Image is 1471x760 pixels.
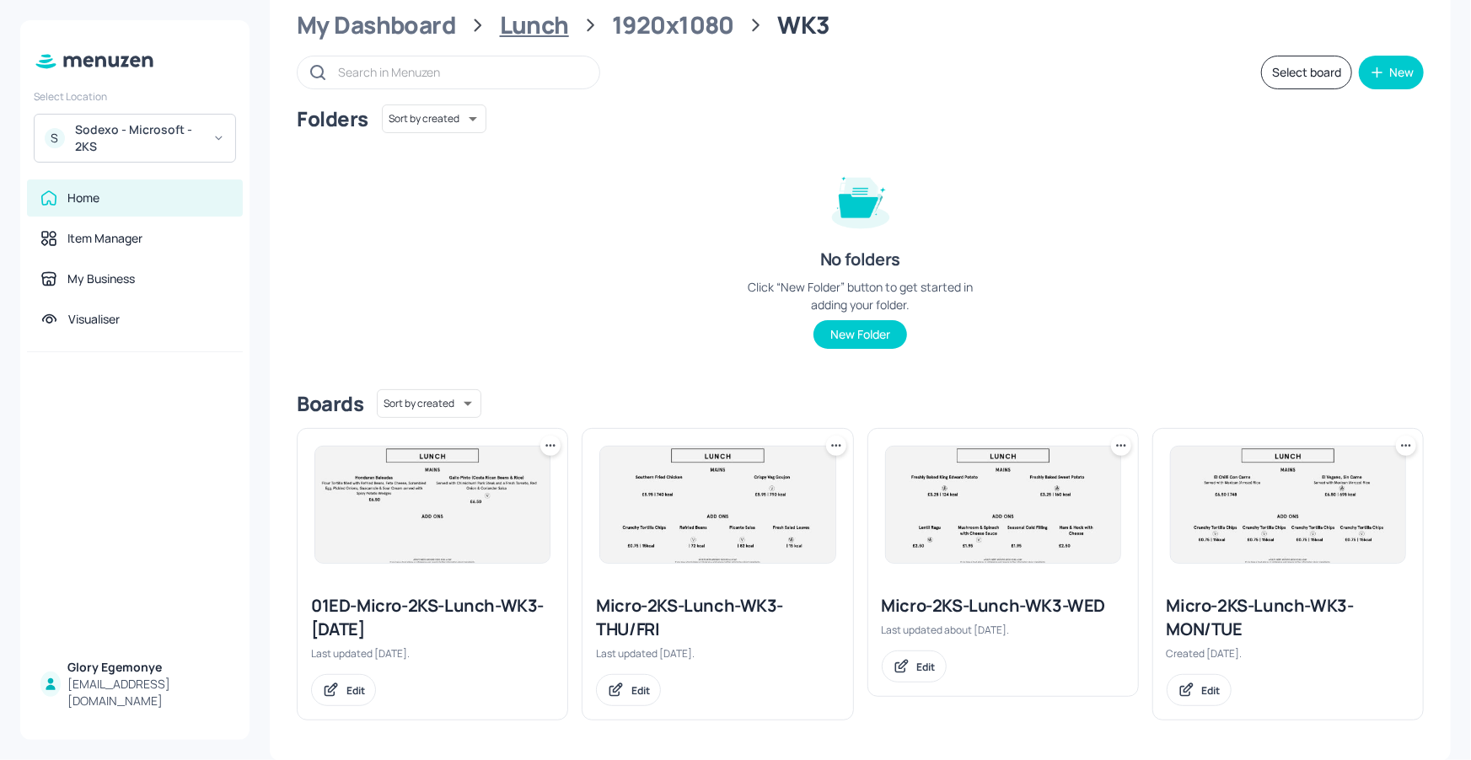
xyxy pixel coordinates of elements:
button: New Folder [813,320,907,349]
div: Visualiser [68,311,120,328]
div: Click “New Folder” button to get started in adding your folder. [734,278,987,313]
div: WK3 [777,10,829,40]
button: New [1359,56,1424,89]
img: 2025-05-29-1748529972505032wooci3imt.jpeg [600,447,835,563]
img: 2025-07-30-1753872520493mgly2oksf8t.jpeg [886,447,1120,563]
div: Boards [297,390,363,417]
div: No folders [820,248,900,271]
img: 2025-09-22-1758550145198k9dl06jwo2l.jpeg [315,447,550,563]
div: Sort by created [377,387,481,420]
img: 2025-05-20-1747750074112o38hm3tw68.jpeg [1171,447,1405,563]
div: Last updated about [DATE]. [882,623,1125,637]
img: folder-empty [819,157,903,241]
div: Micro-2KS-Lunch-WK3-MON/TUE [1167,594,1409,641]
div: Last updated [DATE]. [311,646,554,661]
div: Edit [1202,683,1221,698]
div: My Dashboard [297,10,456,40]
div: Edit [917,660,936,674]
div: Item Manager [67,230,142,247]
div: Micro-2KS-Lunch-WK3-THU/FRI [596,594,839,641]
div: My Business [67,270,135,287]
div: Last updated [DATE]. [596,646,839,661]
input: Search in Menuzen [338,60,582,84]
div: Home [67,190,99,206]
div: Edit [346,683,365,698]
div: Sodexo - Microsoft - 2KS [75,121,202,155]
div: S [45,128,65,148]
div: 1920x1080 [612,10,734,40]
div: Lunch [500,10,569,40]
div: [EMAIL_ADDRESS][DOMAIN_NAME] [67,676,229,709]
div: Created [DATE]. [1167,646,1409,661]
button: Select board [1261,56,1352,89]
div: Select Location [34,89,236,104]
div: 01ED-Micro-2KS-Lunch-WK3-[DATE] [311,594,554,641]
div: Glory Egemonye [67,659,229,676]
div: Sort by created [382,102,486,136]
div: New [1389,67,1414,78]
div: Folders [297,105,368,132]
div: Edit [631,683,650,698]
div: Micro-2KS-Lunch-WK3-WED [882,594,1125,618]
